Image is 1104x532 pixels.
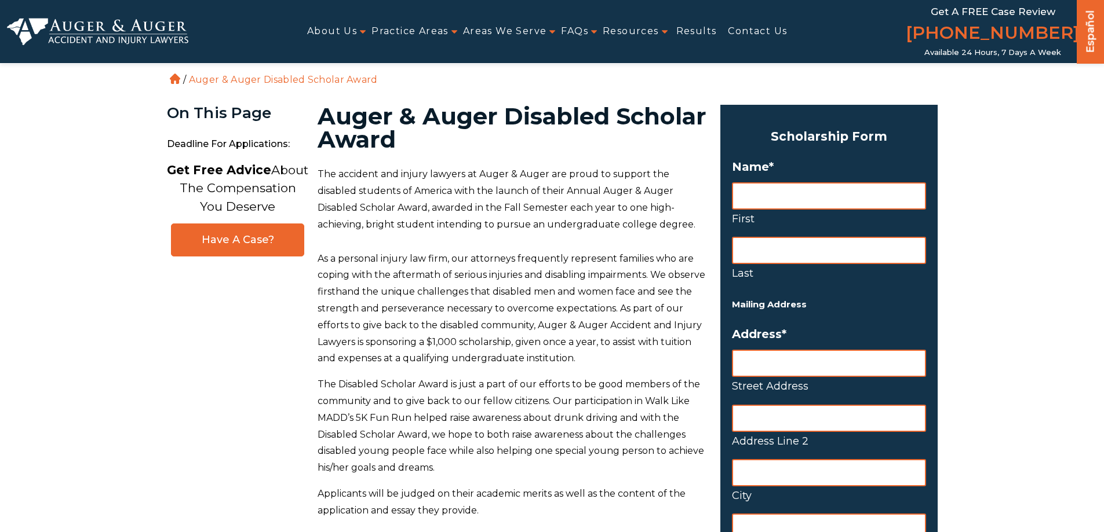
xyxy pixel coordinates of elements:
label: Street Address [732,377,926,395]
a: Have A Case? [171,223,304,256]
span: Available 24 Hours, 7 Days a Week [924,48,1061,57]
label: Last [732,264,926,282]
p: The accident and injury lawyers at Auger & Auger are proud to support the disabled students of Am... [318,166,706,233]
label: City [732,486,926,505]
strong: Get Free Advice [167,163,271,177]
a: About Us [307,19,357,45]
label: Address Line 2 [732,432,926,450]
a: Contact Us [728,19,787,45]
a: Areas We Serve [463,19,547,45]
label: Address [732,327,926,341]
span: Get a FREE Case Review [931,6,1055,17]
label: Name [732,160,926,174]
p: As a personal injury law firm, our attorneys frequently represent families who are coping with th... [318,251,706,368]
a: [PHONE_NUMBER] [906,20,1080,48]
a: Home [170,74,180,84]
label: First [732,210,926,228]
img: Auger & Auger Accident and Injury Lawyers Logo [7,18,188,46]
h3: Scholarship Form [732,126,926,148]
span: Have A Case? [183,233,292,247]
a: Results [676,19,717,45]
p: About The Compensation You Deserve [167,161,308,216]
h5: Mailing Address [732,297,926,313]
a: Resources [603,19,659,45]
p: The Disabled Scholar Award is just a part of our efforts to be good members of the community and ... [318,376,706,476]
a: Practice Areas [371,19,449,45]
li: Auger & Auger Disabled Scholar Award [186,74,381,85]
h1: Auger & Auger Disabled Scholar Award [318,105,706,151]
span: Deadline for Applications: [167,133,309,156]
div: On This Page [167,105,309,122]
a: FAQs [561,19,588,45]
p: Applicants will be judged on their academic merits as well as the content of the application and ... [318,486,706,519]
